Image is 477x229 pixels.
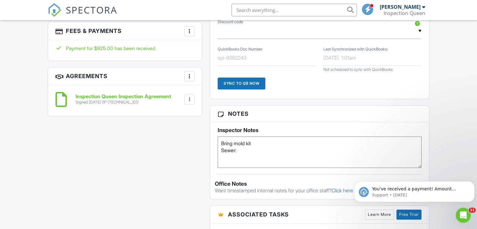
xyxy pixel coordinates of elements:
a: Click here to trial Spectora Advanced. [331,187,413,194]
div: Payment for $925.00 has been received. [56,45,194,52]
div: [PERSON_NAME] [380,4,421,10]
span: Not scheduled to sync with QuickBooks [323,67,393,72]
h5: Inspector Notes [218,127,421,133]
a: Inspection Queen Inspection Agreement Signed [DATE] (IP [TECHNICAL_ID]) [76,94,171,105]
textarea: Bring mold kit Sewer: [218,136,421,168]
span: Associated Tasks [228,210,289,219]
h6: Inspection Queen Inspection Agreement [76,94,171,99]
iframe: Intercom live chat [456,208,471,223]
label: Discount code [218,19,243,25]
div: Office Notes [215,181,424,187]
div: Signed [DATE] (IP [TECHNICAL_ID]) [76,100,171,105]
iframe: Intercom notifications message [352,168,477,212]
span: SPECTORA [66,3,117,16]
a: Learn More [365,210,394,220]
div: Sync to QB Now [218,77,265,89]
h3: Notes [210,106,429,122]
div: Inspection Queen [384,10,425,16]
label: QuickBooks Doc Number [218,46,262,52]
p: Want timestamped internal notes for your office staff? [215,187,424,194]
a: SPECTORA [48,8,117,22]
label: Last Synchronized with QuickBooks: [323,46,388,52]
input: Search everything... [231,4,357,16]
a: Free Trial [396,210,421,220]
span: 11 [469,208,476,213]
h3: Agreements [48,67,202,85]
h3: Fees & Payments [48,22,202,40]
img: The Best Home Inspection Software - Spectora [48,3,61,17]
